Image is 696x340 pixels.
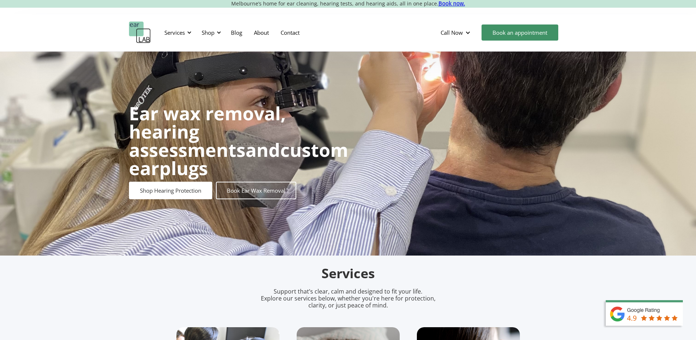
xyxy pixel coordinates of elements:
div: Shop [197,22,223,44]
strong: custom earplugs [129,137,348,181]
a: Book Ear Wax Removal [216,182,296,199]
div: Call Now [441,29,463,36]
a: Blog [225,22,248,43]
p: Support that’s clear, calm and designed to fit your life. Explore our services below, whether you... [251,288,445,309]
div: Services [160,22,194,44]
a: Shop Hearing Protection [129,182,212,199]
h2: Services [176,265,520,282]
a: Book an appointment [482,24,558,41]
div: Shop [202,29,214,36]
a: Contact [275,22,305,43]
strong: Ear wax removal, hearing assessments [129,101,286,162]
div: Call Now [435,22,478,44]
div: Services [164,29,185,36]
a: home [129,22,151,44]
a: About [248,22,275,43]
h1: and [129,104,348,177]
